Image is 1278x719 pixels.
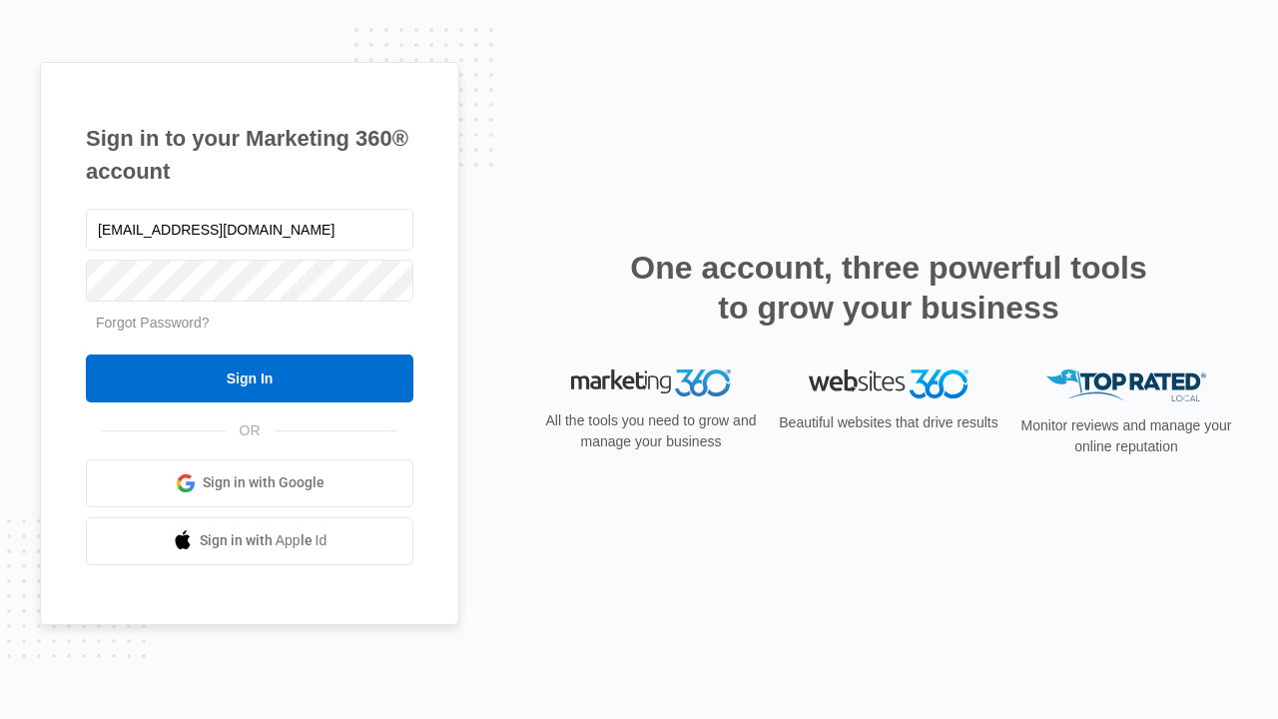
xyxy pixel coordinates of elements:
[200,530,327,551] span: Sign in with Apple Id
[539,410,763,452] p: All the tools you need to grow and manage your business
[571,369,731,397] img: Marketing 360
[86,122,413,188] h1: Sign in to your Marketing 360® account
[203,472,324,493] span: Sign in with Google
[809,369,968,398] img: Websites 360
[1014,415,1238,457] p: Monitor reviews and manage your online reputation
[86,209,413,251] input: Email
[86,459,413,507] a: Sign in with Google
[86,355,413,402] input: Sign In
[96,315,210,331] a: Forgot Password?
[86,517,413,565] a: Sign in with Apple Id
[624,248,1153,328] h2: One account, three powerful tools to grow your business
[777,412,1000,433] p: Beautiful websites that drive results
[1046,369,1206,402] img: Top Rated Local
[226,420,275,441] span: OR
